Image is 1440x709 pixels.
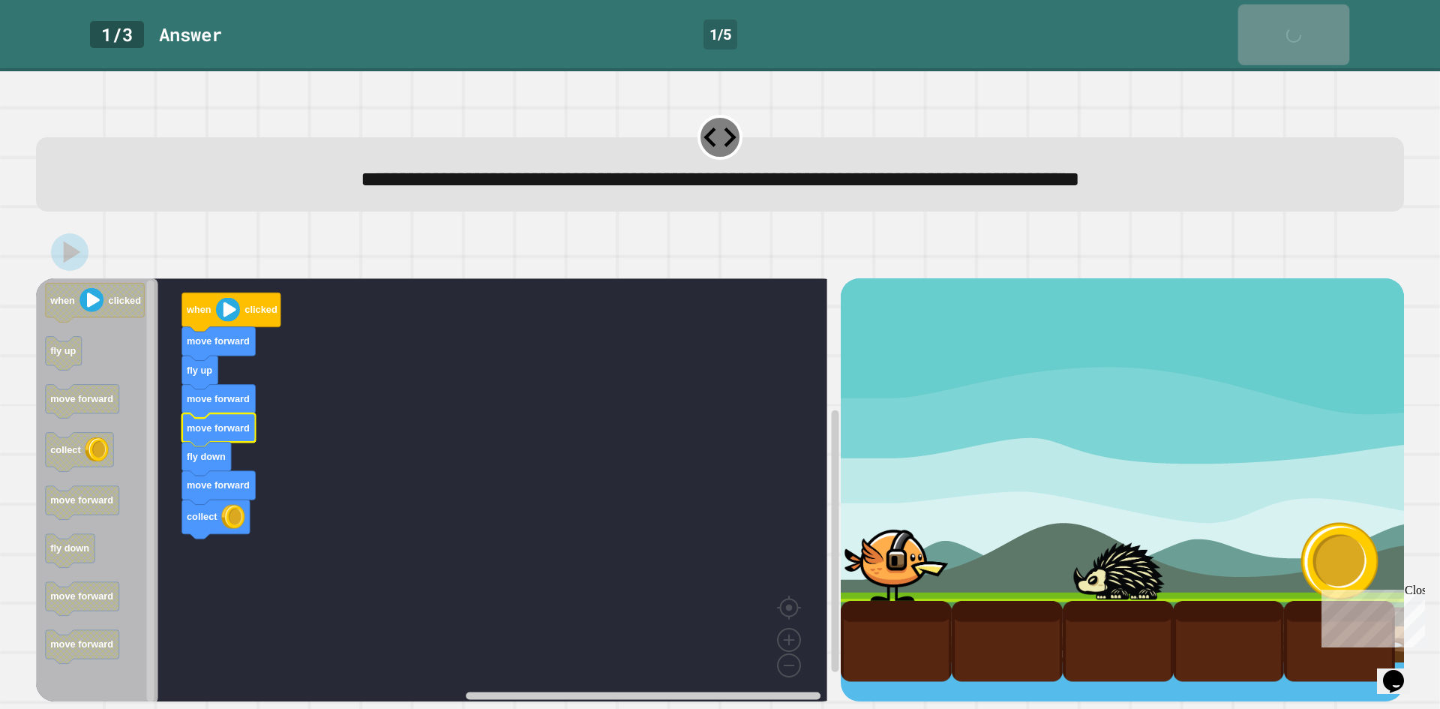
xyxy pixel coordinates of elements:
iframe: chat widget [1377,649,1425,694]
div: Chat with us now!Close [6,6,103,95]
text: collect [187,512,217,523]
div: 1 / 5 [703,20,737,50]
text: move forward [187,422,250,434]
text: when [186,305,211,316]
text: move forward [50,639,113,650]
text: fly down [50,543,89,554]
text: clicked [244,305,277,316]
div: Answer [159,21,222,48]
text: when [49,295,75,306]
text: move forward [187,480,250,491]
div: Blockly Workspace [36,278,841,701]
iframe: chat widget [1315,584,1425,647]
div: 1 / 3 [90,21,144,48]
text: move forward [50,591,113,602]
text: fly up [50,346,76,357]
text: fly up [187,365,212,376]
text: move forward [50,495,113,506]
text: fly down [187,451,226,462]
text: collect [50,444,81,455]
text: clicked [109,295,141,306]
text: move forward [50,394,113,405]
text: move forward [187,336,250,347]
text: move forward [187,394,250,405]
